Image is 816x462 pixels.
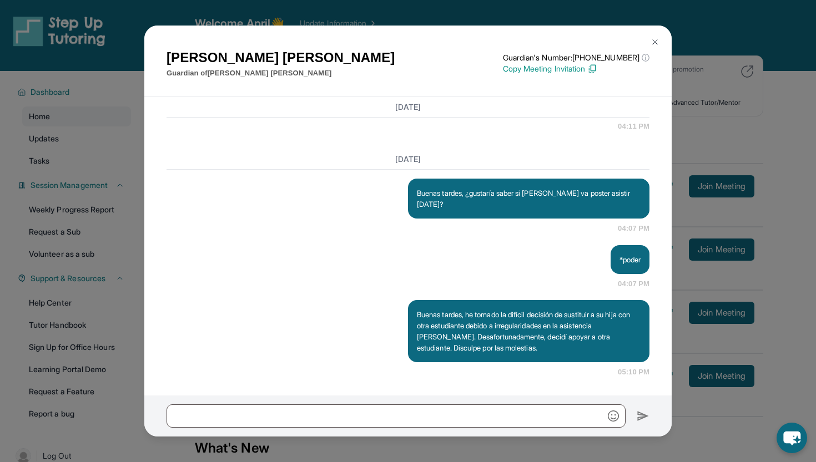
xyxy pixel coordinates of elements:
[167,101,649,113] h3: [DATE]
[167,154,649,165] h3: [DATE]
[587,64,597,74] img: Copy Icon
[167,68,395,79] p: Guardian of [PERSON_NAME] [PERSON_NAME]
[417,309,641,353] p: Buenas tardes, he tomado la difícil decisión de sustituir a su hija con otra estudiante debido a ...
[618,121,649,132] span: 04:11 PM
[642,52,649,63] span: ⓘ
[618,278,649,290] span: 04:07 PM
[618,223,649,234] span: 04:07 PM
[637,409,649,423] img: Send icon
[503,52,649,63] p: Guardian's Number: [PHONE_NUMBER]
[503,63,649,74] p: Copy Meeting Invitation
[651,38,659,47] img: Close Icon
[618,367,649,378] span: 05:10 PM
[619,254,641,265] p: *poder
[777,423,807,453] button: chat-button
[608,410,619,422] img: Emoji
[167,48,395,68] h1: [PERSON_NAME] [PERSON_NAME]
[417,187,641,210] p: Buenas tardes, ¿gustaría saber si [PERSON_NAME] va poster asistir [DATE]?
